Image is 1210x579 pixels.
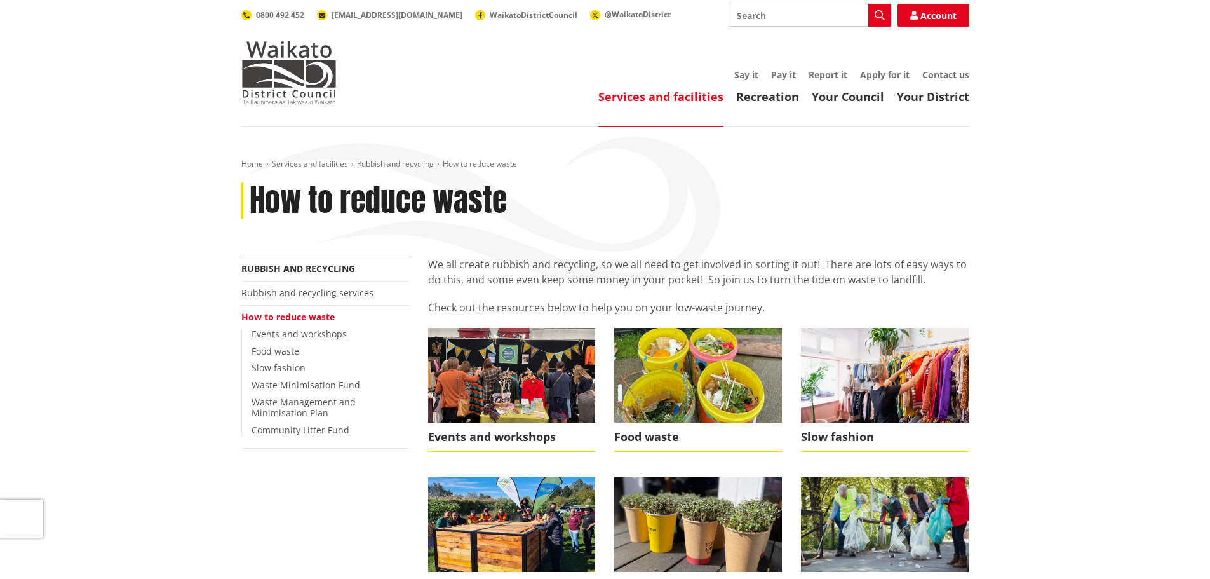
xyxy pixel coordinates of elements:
[736,89,799,104] a: Recreation
[317,10,462,20] a: [EMAIL_ADDRESS][DOMAIN_NAME]
[428,328,596,452] a: Events and workshops
[256,10,304,20] span: 0800 492 452
[428,328,596,422] img: Waste minimisation events and workshops
[241,158,263,169] a: Home
[771,69,796,81] a: Pay it
[428,300,969,315] p: Check out the resources below to help you on your low-waste journey.
[812,89,884,104] a: Your Council
[801,328,969,422] img: SEWtember
[250,182,507,219] h1: How to reduce waste
[252,328,347,340] a: Events and workshops
[241,41,337,104] img: Waikato District Council - Te Kaunihera aa Takiwaa o Waikato
[252,379,360,391] a: Waste Minimisation Fund
[860,69,910,81] a: Apply for it
[922,69,969,81] a: Contact us
[241,287,373,299] a: Rubbish and recycling services
[443,158,517,169] span: How to reduce waste
[801,477,969,571] img: Litter Fund
[332,10,462,20] span: [EMAIL_ADDRESS][DOMAIN_NAME]
[252,396,356,419] a: Waste Management and Minimisation Plan
[241,311,335,323] a: How to reduce waste
[272,158,348,169] a: Services and facilities
[428,423,596,452] span: Events and workshops
[801,423,969,452] span: Slow fashion
[428,477,596,571] img: composthub2.tmb-e-1024-576
[475,10,577,20] a: WaikatoDistrictCouncil
[897,4,969,27] a: Account
[614,328,782,422] img: food waste
[801,328,969,452] a: Slow fashion
[241,10,304,20] a: 0800 492 452
[897,89,969,104] a: Your District
[490,10,577,20] span: WaikatoDistrictCouncil
[598,89,723,104] a: Services and facilities
[357,158,434,169] a: Rubbish and recycling
[252,424,349,436] a: Community Litter Fund
[729,4,891,27] input: Search input
[428,257,969,287] p: We all create rubbish and recycling, so we all need to get involved in sorting it out! There are ...
[614,328,782,452] a: Food waste
[252,345,299,357] a: Food waste
[605,9,671,20] span: @WaikatoDistrict
[241,159,969,170] nav: breadcrumb
[614,477,782,571] img: waste minimisation
[590,9,671,20] a: @WaikatoDistrict
[809,69,847,81] a: Report it
[734,69,758,81] a: Say it
[614,423,782,452] span: Food waste
[252,362,306,374] a: Slow fashion
[241,262,355,275] a: Rubbish and recycling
